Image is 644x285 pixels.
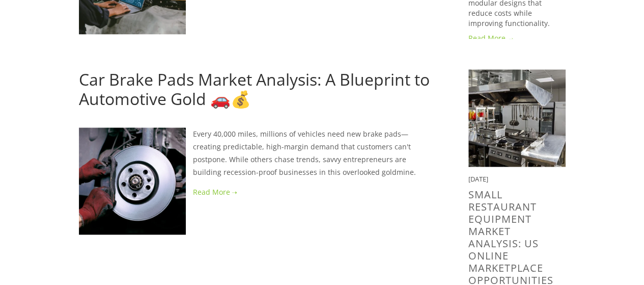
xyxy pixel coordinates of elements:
p: Every 40,000 miles, millions of vehicles need new brake pads—creating predictable, high-margin de... [79,127,436,179]
a: Read More → [468,33,566,43]
img: Small Restaurant Equipment Market Analysis: US Online Marketplace Opportunities for Sellers in 2025 [468,69,566,167]
a: Car Brake Pads Market Analysis: A Blueprint to Automotive Gold 🚗💰 [79,68,430,110]
time: [DATE] [468,174,488,184]
a: [DATE] [193,53,216,62]
img: Car Brake Pads Market Analysis: A Blueprint to Automotive Gold 🚗💰 [79,127,186,235]
a: [DATE] [79,266,102,275]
